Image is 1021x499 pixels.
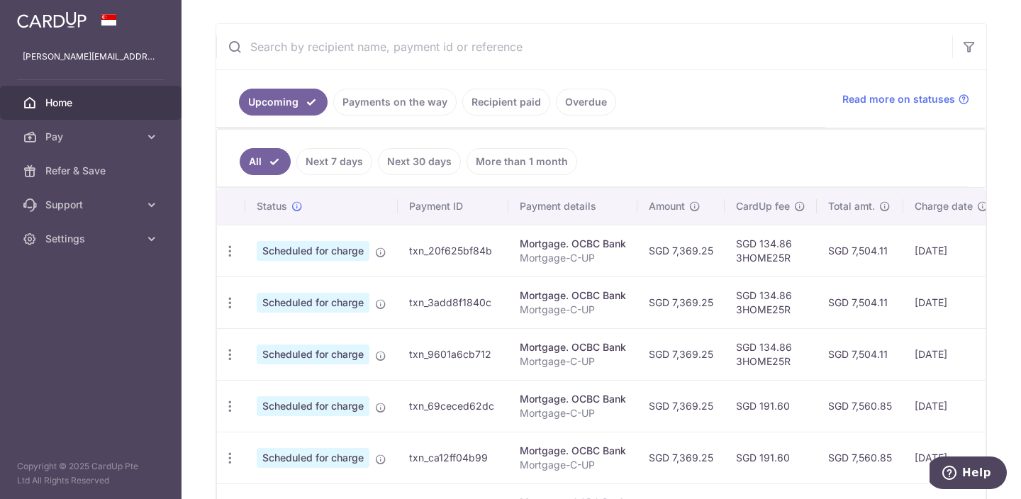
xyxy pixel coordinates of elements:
[45,232,139,246] span: Settings
[903,225,1000,276] td: [DATE]
[817,432,903,483] td: SGD 7,560.85
[725,380,817,432] td: SGD 191.60
[930,456,1007,492] iframe: Opens a widget where you can find more information
[637,276,725,328] td: SGD 7,369.25
[378,148,461,175] a: Next 30 days
[520,288,626,303] div: Mortgage. OCBC Bank
[842,92,969,106] a: Read more on statuses
[398,328,508,380] td: txn_9601a6cb712
[637,432,725,483] td: SGD 7,369.25
[817,328,903,380] td: SGD 7,504.11
[45,164,139,178] span: Refer & Save
[520,392,626,406] div: Mortgage. OCBC Bank
[257,448,369,468] span: Scheduled for charge
[240,148,291,175] a: All
[257,344,369,364] span: Scheduled for charge
[725,225,817,276] td: SGD 134.86 3HOME25R
[520,237,626,251] div: Mortgage. OCBC Bank
[520,354,626,369] p: Mortgage-C-UP
[398,276,508,328] td: txn_3add8f1840c
[915,199,973,213] span: Charge date
[903,380,1000,432] td: [DATE]
[725,328,817,380] td: SGD 134.86 3HOME25R
[398,188,508,225] th: Payment ID
[828,199,875,213] span: Total amt.
[257,241,369,261] span: Scheduled for charge
[520,406,626,420] p: Mortgage-C-UP
[333,89,457,116] a: Payments on the way
[23,50,159,64] p: [PERSON_NAME][EMAIL_ADDRESS][DOMAIN_NAME]
[216,24,952,69] input: Search by recipient name, payment id or reference
[467,148,577,175] a: More than 1 month
[903,432,1000,483] td: [DATE]
[903,276,1000,328] td: [DATE]
[508,188,637,225] th: Payment details
[462,89,550,116] a: Recipient paid
[817,380,903,432] td: SGD 7,560.85
[45,198,139,212] span: Support
[817,276,903,328] td: SGD 7,504.11
[725,276,817,328] td: SGD 134.86 3HOME25R
[257,199,287,213] span: Status
[257,396,369,416] span: Scheduled for charge
[257,293,369,313] span: Scheduled for charge
[398,225,508,276] td: txn_20f625bf84b
[239,89,328,116] a: Upcoming
[17,11,87,28] img: CardUp
[637,380,725,432] td: SGD 7,369.25
[520,444,626,458] div: Mortgage. OCBC Bank
[520,340,626,354] div: Mortgage. OCBC Bank
[842,92,955,106] span: Read more on statuses
[637,328,725,380] td: SGD 7,369.25
[45,130,139,144] span: Pay
[398,432,508,483] td: txn_ca12ff04b99
[903,328,1000,380] td: [DATE]
[649,199,685,213] span: Amount
[817,225,903,276] td: SGD 7,504.11
[296,148,372,175] a: Next 7 days
[736,199,790,213] span: CardUp fee
[45,96,139,110] span: Home
[520,458,626,472] p: Mortgage-C-UP
[556,89,616,116] a: Overdue
[398,380,508,432] td: txn_69ceced62dc
[637,225,725,276] td: SGD 7,369.25
[725,432,817,483] td: SGD 191.60
[520,303,626,317] p: Mortgage-C-UP
[520,251,626,265] p: Mortgage-C-UP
